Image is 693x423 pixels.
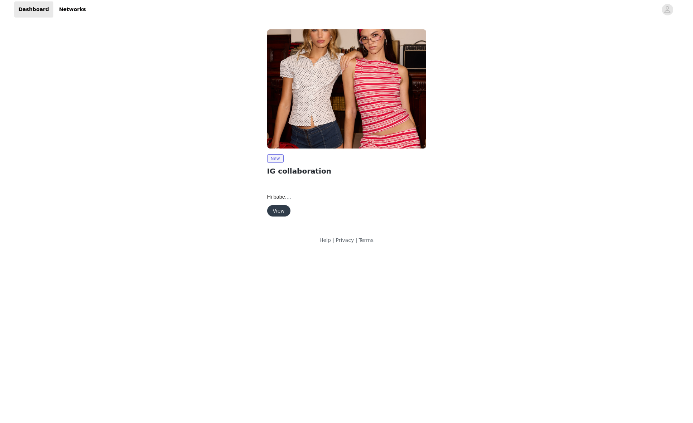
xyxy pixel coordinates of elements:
[664,4,671,15] div: avatar
[267,29,426,149] img: Edikted
[267,166,426,176] h2: IG collaboration
[332,237,334,243] span: |
[267,205,290,217] button: View
[267,208,290,214] a: View
[336,237,354,243] a: Privacy
[55,1,90,18] a: Networks
[267,194,292,200] span: Hi babe,
[14,1,53,18] a: Dashboard
[356,237,357,243] span: |
[359,237,374,243] a: Terms
[319,237,331,243] a: Help
[267,154,284,163] span: New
